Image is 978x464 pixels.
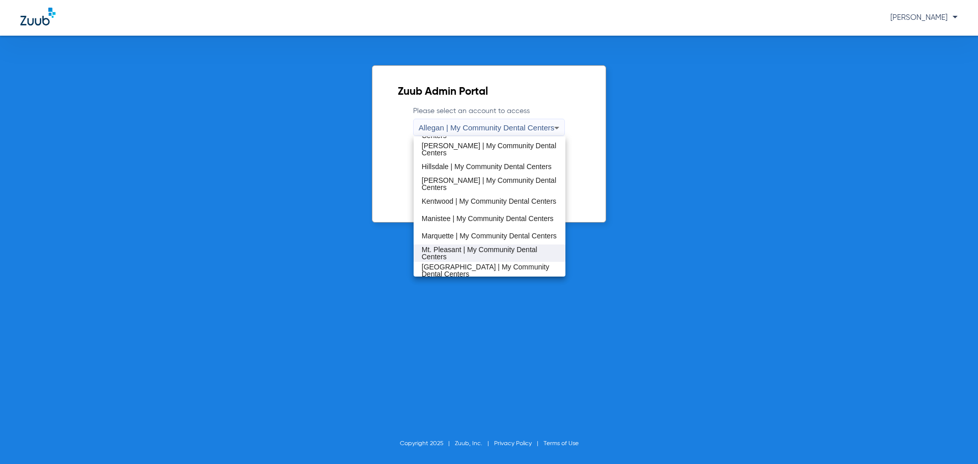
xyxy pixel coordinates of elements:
span: [PERSON_NAME] | My Community Dental Centers [422,142,558,156]
span: [PERSON_NAME] | My Community Dental Centers [422,177,558,191]
span: [GEOGRAPHIC_DATA] | My Community Dental Centers [422,263,558,278]
span: Kentwood | My Community Dental Centers [422,198,556,205]
span: [PERSON_NAME] | My Community Dental Centers [422,125,558,139]
iframe: Chat Widget [927,415,978,464]
span: Hillsdale | My Community Dental Centers [422,163,552,170]
span: Mt. Pleasant | My Community Dental Centers [422,246,558,260]
span: Manistee | My Community Dental Centers [422,215,554,222]
span: Marquette | My Community Dental Centers [422,232,557,239]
